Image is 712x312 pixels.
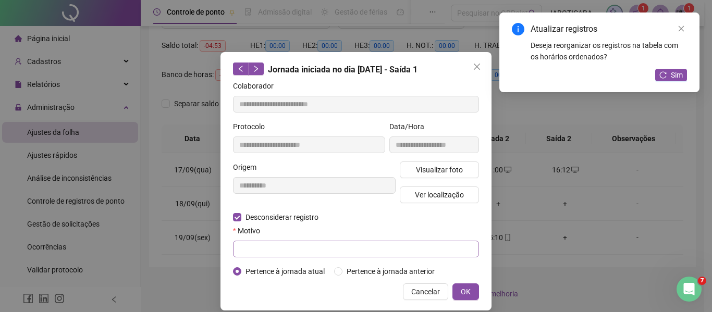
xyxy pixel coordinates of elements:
[241,211,323,223] span: Desconsiderar registro
[677,277,702,302] iframe: Intercom live chat
[655,69,687,81] button: Sim
[389,121,431,132] label: Data/Hora
[233,161,263,173] label: Origem
[531,40,687,63] div: Deseja reorganizar os registros na tabela com os horários ordenados?
[415,189,464,201] span: Ver localização
[469,58,485,75] button: Close
[512,23,524,35] span: info-circle
[671,69,683,81] span: Sim
[676,23,687,34] a: Close
[241,266,329,277] span: Pertence à jornada atual
[698,277,706,285] span: 7
[233,225,267,236] label: Motivo
[342,266,439,277] span: Pertence à jornada anterior
[252,65,260,72] span: right
[473,63,481,71] span: close
[452,283,479,300] button: OK
[531,23,687,35] div: Atualizar registros
[403,283,448,300] button: Cancelar
[233,121,272,132] label: Protocolo
[416,164,463,176] span: Visualizar foto
[400,186,479,203] button: Ver localização
[237,65,244,72] span: left
[659,71,667,79] span: reload
[233,63,249,75] button: left
[400,161,479,178] button: Visualizar foto
[233,63,479,76] div: Jornada iniciada no dia [DATE] - Saída 1
[678,25,685,32] span: close
[411,286,440,297] span: Cancelar
[461,286,471,297] span: OK
[233,80,280,92] label: Colaborador
[248,63,264,75] button: right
